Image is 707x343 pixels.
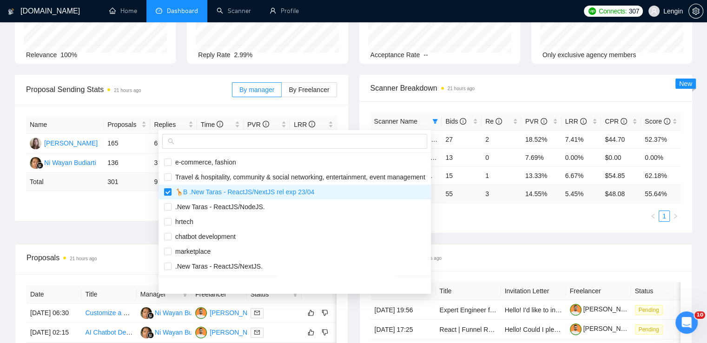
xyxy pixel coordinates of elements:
[104,134,150,153] td: 165
[688,4,703,19] button: setting
[308,309,314,317] span: like
[370,82,681,94] span: Scanner Breakdown
[26,173,104,191] td: Total
[679,80,692,87] span: New
[306,201,312,207] span: left
[374,136,513,143] a: 🦒B .New Taras - ReactJS/NextJS rel exp 23/04
[635,305,663,315] span: Pending
[104,153,150,173] td: 136
[30,158,96,166] a: NWNi Wayan Budiarti
[562,148,601,166] td: 0.00%
[485,118,502,125] span: Re
[442,148,482,166] td: 13
[601,130,641,148] td: $44.70
[217,121,223,127] span: info-circle
[30,139,98,146] a: NB[PERSON_NAME]
[599,6,627,16] span: Connects:
[182,291,188,297] span: filter
[371,282,436,300] th: Date
[436,282,501,300] th: Title
[195,307,207,319] img: TM
[541,118,547,125] span: info-circle
[522,148,562,166] td: 7.69%
[140,309,207,316] a: NWNi Wayan Budiarti
[140,307,152,319] img: NW
[565,118,587,125] span: LRR
[210,308,263,318] div: [PERSON_NAME]
[482,130,522,148] td: 2
[588,7,596,15] img: upwork-logo.png
[26,252,181,267] div: Proposals
[180,287,190,301] span: filter
[659,211,669,221] a: 1
[442,130,482,148] td: 27
[44,158,96,168] div: Ni Wayan Budiarti
[85,329,204,336] a: AI Chatbot Development for Our Platform
[430,114,440,128] span: filter
[150,173,197,191] td: 9
[371,252,681,264] span: Invitations
[371,300,436,320] td: [DATE] 19:56
[442,185,482,203] td: 55
[239,86,274,93] span: By manager
[192,285,246,303] th: Freelancer
[137,285,192,303] th: Manager
[436,300,501,320] td: Expert Engineer for Low-Latency Parsing
[254,310,260,316] span: mail
[167,7,198,15] span: Dashboard
[440,326,515,333] a: React | Funnel Recreation
[670,211,681,222] li: Next Page
[26,116,104,134] th: Name
[641,166,681,185] td: 62.18%
[635,306,667,313] a: Pending
[60,51,77,59] span: 100%
[150,153,197,173] td: 3
[522,130,562,148] td: 18.52%
[482,166,522,185] td: 1
[44,138,98,148] div: [PERSON_NAME]
[319,307,330,318] button: dislike
[304,198,315,210] button: left
[621,118,627,125] span: info-circle
[482,185,522,203] td: 3
[26,84,232,95] span: Proposal Sending Stats
[26,303,81,323] td: [DATE] 06:30
[309,121,315,127] span: info-circle
[26,323,81,343] td: [DATE] 02:15
[197,153,244,173] td: 00:10:42
[197,173,244,191] td: 00:59:58
[522,185,562,203] td: 14.55 %
[107,119,139,130] span: Proposals
[522,166,562,185] td: 13.33%
[195,309,263,316] a: TM[PERSON_NAME]
[244,153,290,173] td: 8.82%
[308,329,314,336] span: like
[496,118,502,125] span: info-circle
[659,211,670,222] li: 1
[631,282,696,300] th: Status
[580,118,587,125] span: info-circle
[445,118,466,125] span: Bids
[140,289,178,299] span: Manager
[290,134,337,153] td: 3.64%
[290,173,337,191] td: 2.99 %
[635,324,663,335] span: Pending
[304,198,315,210] li: Previous Page
[155,327,207,337] div: Ni Wayan Budiarti
[147,312,154,319] img: gigradar-bm.png
[292,291,298,297] span: filter
[570,305,637,313] a: [PERSON_NAME]
[81,323,136,343] td: AI Chatbot Development for Our Platform
[664,118,670,125] span: info-circle
[566,282,631,300] th: Freelancer
[244,173,290,191] td: 9.97 %
[251,289,289,299] span: Status
[294,121,315,128] span: LRR
[322,252,337,267] button: download
[109,7,137,15] a: homeHome
[605,118,627,125] span: CPR
[415,256,442,261] time: 21 hours ago
[601,185,641,203] td: $ 48.08
[104,116,150,134] th: Proposals
[81,303,136,323] td: Customize a Fiverr Style WordPress Theme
